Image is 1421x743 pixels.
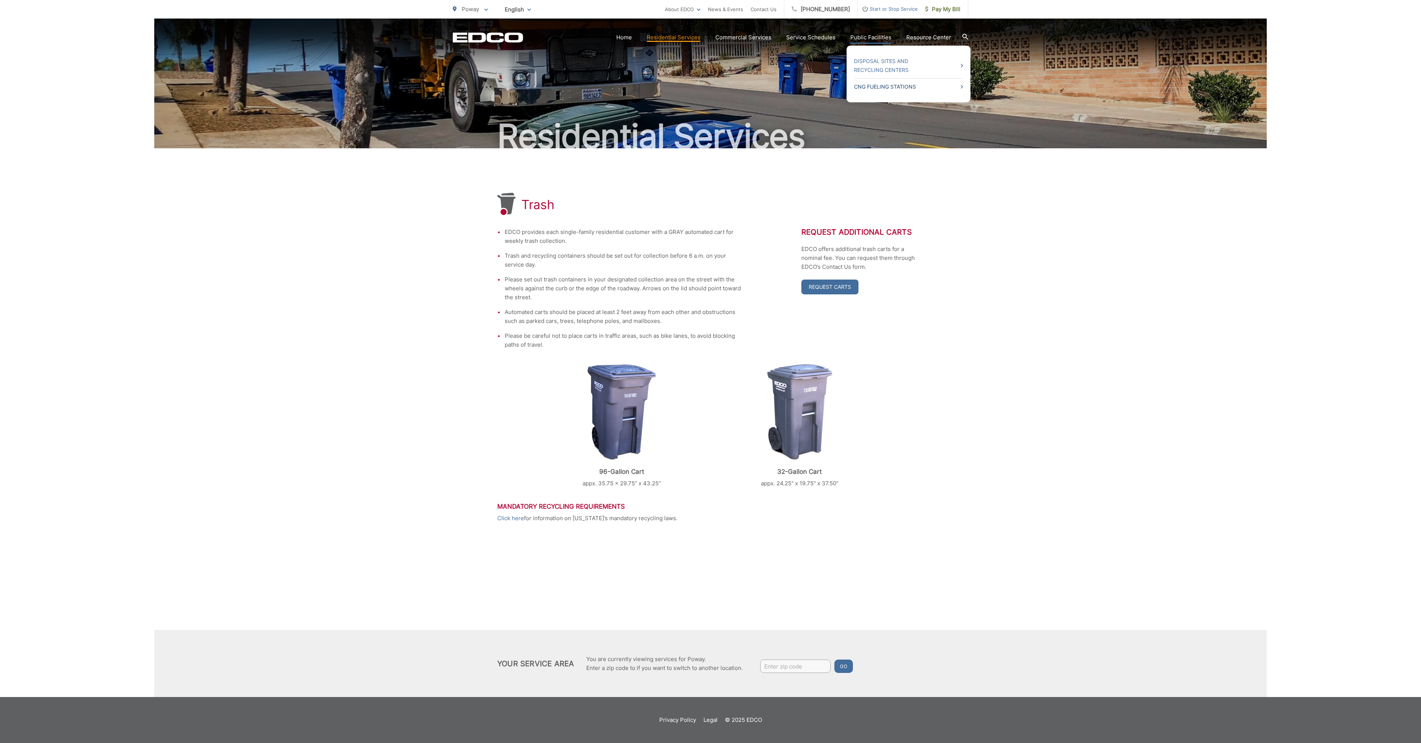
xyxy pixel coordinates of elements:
[767,364,833,460] img: cart-trash-32.png
[587,364,656,460] img: cart-trash.png
[751,5,777,14] a: Contact Us
[708,5,743,14] a: News & Events
[703,716,718,724] a: Legal
[497,503,924,510] h3: Mandatory Recycling Requirements
[720,479,879,488] p: appx. 24.25" x 19.75" x 37.50"
[720,468,879,475] p: 32-Gallon Cart
[505,308,742,326] li: Automated carts should be placed at least 2 feet away from each other and obstructions such as pa...
[505,275,742,302] li: Please set out trash containers in your designated collection area on the street with the wheels ...
[453,32,523,43] a: EDCD logo. Return to the homepage.
[586,655,743,673] p: You are currently viewing services for Poway. Enter a zip code to if you want to switch to anothe...
[497,514,924,523] p: for information on [US_STATE]’s mandatory recycling laws.
[801,245,924,271] p: EDCO offers additional trash carts for a nominal fee. You can request them through EDCO’s Contact...
[647,33,700,42] a: Residential Services
[801,280,858,294] a: Request Carts
[542,479,701,488] p: appx. 35.75 x 29.75” x 43.25"
[834,660,853,673] button: Go
[715,33,771,42] a: Commercial Services
[542,468,701,475] p: 96-Gallon Cart
[505,331,742,349] li: Please be careful not to place carts in traffic areas, such as bike lanes, to avoid blocking path...
[499,3,537,16] span: English
[906,33,951,42] a: Resource Center
[521,197,554,212] h1: Trash
[925,5,960,14] span: Pay My Bill
[854,82,963,91] a: CNG Fueling Stations
[850,33,891,42] a: Public Facilities
[453,118,968,155] h2: Residential Services
[505,251,742,269] li: Trash and recycling containers should be set out for collection before 6 a.m. on your service day.
[616,33,632,42] a: Home
[659,716,696,724] a: Privacy Policy
[665,5,700,14] a: About EDCO
[462,6,479,13] span: Poway
[725,716,762,724] p: © 2025 EDCO
[760,660,831,673] input: Enter zip code
[497,659,574,668] h2: Your Service Area
[801,228,924,237] h2: Request Additional Carts
[497,514,524,523] a: Click here
[786,33,835,42] a: Service Schedules
[854,57,963,75] a: Disposal Sites and Recycling Centers
[505,228,742,245] li: EDCO provides each single-family residential customer with a GRAY automated cart for weekly trash...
